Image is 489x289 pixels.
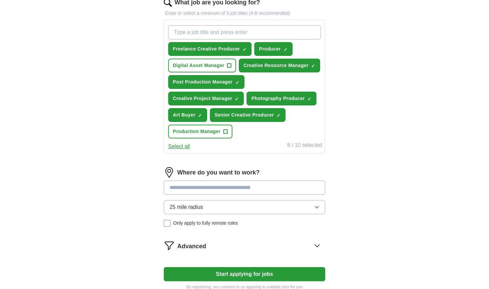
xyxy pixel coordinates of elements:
span: ✓ [276,113,280,118]
button: Creative Resource Manager✓ [239,59,320,72]
button: Digital Asset Manager [168,59,236,72]
button: Senior Creative Producer✓ [210,108,286,122]
button: Select all [168,142,190,151]
span: Freelance Creative Producer [173,45,240,53]
button: Post Production Manager✓ [168,75,245,89]
span: ✓ [242,47,247,52]
span: Advanced [177,242,206,251]
span: Creative Resource Manager [243,62,308,69]
span: Senior Creative Producer [215,111,274,119]
span: ✓ [284,47,288,52]
button: Photography Producer✓ [247,92,316,105]
span: Producer [259,45,280,53]
input: Type a job title and press enter [168,25,321,39]
button: Start applying for jobs [164,267,325,281]
span: Digital Asset Manager [173,62,224,69]
span: ✓ [198,113,202,118]
span: Creative Project Manager [173,95,232,102]
div: 8 / 10 selected [287,141,322,151]
span: Only apply to fully remote roles [173,220,238,227]
span: ✓ [307,96,311,102]
button: Production Manager [168,125,232,138]
button: Freelance Creative Producer✓ [168,42,252,56]
button: Creative Project Manager✓ [168,92,244,105]
input: Only apply to fully remote roles [164,220,171,227]
img: filter [164,240,175,251]
label: Where do you want to work? [177,168,260,177]
button: 25 mile radius [164,200,325,214]
span: 25 mile radius [170,203,203,211]
button: Art Buyer✓ [168,108,207,122]
button: Producer✓ [254,42,292,56]
img: location.png [164,167,175,178]
span: Post Production Manager [173,78,233,86]
span: ✓ [311,63,315,69]
span: ✓ [235,80,239,85]
span: ✓ [235,96,239,102]
span: Art Buyer [173,111,195,119]
span: Photography Producer [251,95,305,102]
p: Enter or select a minimum of 3 job titles (4-8 recommended) [164,10,325,17]
span: Production Manager [173,128,221,135]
